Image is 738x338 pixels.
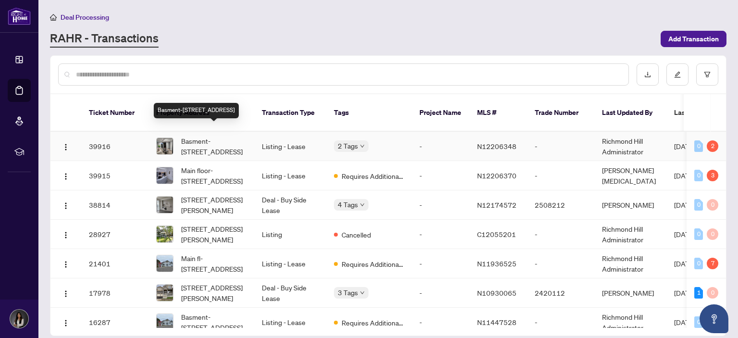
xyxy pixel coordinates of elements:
span: [DATE] [674,230,695,238]
td: Deal - Buy Side Lease [254,278,326,308]
span: [DATE] [674,171,695,180]
button: Add Transaction [661,31,726,47]
th: Tags [326,94,412,132]
th: Ticket Number [81,94,148,132]
span: Last Modified Date [674,107,733,118]
span: down [360,144,365,149]
span: Add Transaction [668,31,719,47]
div: 0 [707,228,718,240]
td: - [527,161,594,190]
div: 0 [694,258,703,269]
td: 39916 [81,132,148,161]
td: Listing - Lease [254,161,326,190]
button: Logo [58,197,74,213]
img: Logo [62,143,70,151]
img: logo [8,7,31,25]
img: Profile Icon [10,310,28,328]
span: Basment-[STREET_ADDRESS] [181,136,246,157]
td: Listing - Lease [254,308,326,337]
button: Logo [58,168,74,183]
button: Logo [58,314,74,330]
td: [PERSON_NAME][MEDICAL_DATA] [594,161,666,190]
img: thumbnail-img [157,138,173,154]
img: Logo [62,261,70,268]
td: [PERSON_NAME] [594,278,666,308]
div: 2 [707,140,718,152]
td: - [412,190,469,220]
div: 3 [707,170,718,181]
td: 21401 [81,249,148,278]
td: Richmond Hill Administrator [594,220,666,249]
td: - [527,132,594,161]
span: C12055201 [477,230,516,238]
span: Requires Additional Docs [342,259,404,269]
img: Logo [62,319,70,327]
span: [STREET_ADDRESS][PERSON_NAME] [181,224,246,245]
span: Basment-[STREET_ADDRESS] [181,312,246,333]
span: [STREET_ADDRESS][PERSON_NAME] [181,194,246,215]
button: edit [666,63,689,86]
div: Basment-[STREET_ADDRESS] [154,103,239,118]
td: - [412,161,469,190]
button: filter [696,63,718,86]
img: thumbnail-img [157,167,173,184]
span: [DATE] [674,142,695,150]
td: - [412,132,469,161]
td: - [527,249,594,278]
th: Project Name [412,94,469,132]
span: N11447528 [477,318,517,326]
span: Main fl-[STREET_ADDRESS] [181,253,246,274]
button: Logo [58,138,74,154]
img: thumbnail-img [157,314,173,330]
img: Logo [62,202,70,210]
th: MLS # [469,94,527,132]
span: 2 Tags [338,140,358,151]
span: Main floor-[STREET_ADDRESS] [181,165,246,186]
th: Transaction Type [254,94,326,132]
span: N11936525 [477,259,517,268]
div: 0 [694,199,703,211]
button: Logo [58,226,74,242]
img: thumbnail-img [157,226,173,242]
td: Richmond Hill Administrator [594,308,666,337]
td: Deal - Buy Side Lease [254,190,326,220]
img: thumbnail-img [157,197,173,213]
span: N12174572 [477,200,517,209]
div: 0 [694,140,703,152]
td: Richmond Hill Administrator [594,249,666,278]
td: Listing - Lease [254,249,326,278]
button: download [637,63,659,86]
img: Logo [62,290,70,298]
td: 2508212 [527,190,594,220]
span: 3 Tags [338,287,358,298]
img: thumbnail-img [157,285,173,301]
span: N12206348 [477,142,517,150]
span: home [50,14,57,21]
div: 0 [694,228,703,240]
div: 0 [694,170,703,181]
span: edit [674,71,681,78]
span: [STREET_ADDRESS][PERSON_NAME] [181,282,246,303]
td: - [527,220,594,249]
td: - [412,308,469,337]
span: filter [704,71,711,78]
span: Requires Additional Docs [342,171,404,181]
div: 0 [707,199,718,211]
span: [DATE] [674,200,695,209]
a: RAHR - Transactions [50,30,159,48]
button: Open asap [700,304,728,333]
div: 0 [707,287,718,299]
span: Requires Additional Docs [342,317,404,328]
button: Logo [58,285,74,300]
button: Logo [58,256,74,271]
td: Listing - Lease [254,132,326,161]
td: Listing [254,220,326,249]
span: [DATE] [674,288,695,297]
td: 28927 [81,220,148,249]
td: 16287 [81,308,148,337]
span: [DATE] [674,318,695,326]
td: Richmond Hill Administrator [594,132,666,161]
span: N10930065 [477,288,517,297]
img: Logo [62,173,70,180]
span: Cancelled [342,229,371,240]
